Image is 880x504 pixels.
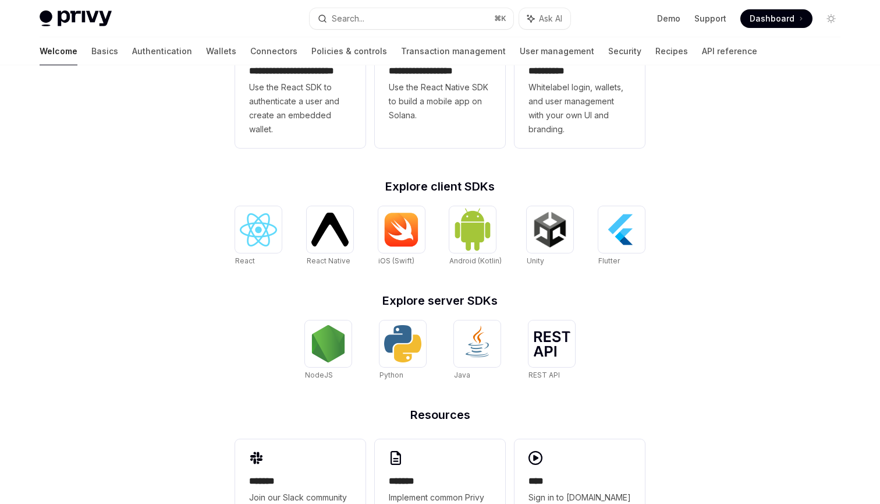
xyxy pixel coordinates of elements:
a: Dashboard [740,9,812,28]
img: NodeJS [310,325,347,362]
a: PythonPython [379,320,426,381]
div: Search... [332,12,364,26]
a: React NativeReact Native [307,206,353,267]
img: Unity [531,211,569,248]
a: Android (Kotlin)Android (Kotlin) [449,206,502,267]
img: iOS (Swift) [383,212,420,247]
a: API reference [702,37,757,65]
h2: Explore server SDKs [235,295,645,306]
a: FlutterFlutter [598,206,645,267]
button: Ask AI [519,8,570,29]
span: Dashboard [750,13,794,24]
img: Flutter [603,211,640,248]
a: NodeJSNodeJS [305,320,352,381]
a: Authentication [132,37,192,65]
a: JavaJava [454,320,501,381]
a: Welcome [40,37,77,65]
a: **** **** **** ***Use the React Native SDK to build a mobile app on Solana. [375,29,505,148]
span: Whitelabel login, wallets, and user management with your own UI and branding. [528,80,631,136]
span: iOS (Swift) [378,256,414,265]
img: Java [459,325,496,362]
img: React Native [311,213,349,246]
span: ⌘ K [494,14,506,23]
img: Python [384,325,421,362]
span: React [235,256,255,265]
a: Transaction management [401,37,506,65]
a: Support [694,13,726,24]
a: iOS (Swift)iOS (Swift) [378,206,425,267]
span: Ask AI [539,13,562,24]
span: Use the React Native SDK to build a mobile app on Solana. [389,80,491,122]
button: Toggle dark mode [822,9,840,28]
a: UnityUnity [527,206,573,267]
span: Android (Kotlin) [449,256,502,265]
h2: Resources [235,409,645,421]
span: Unity [527,256,544,265]
a: Recipes [655,37,688,65]
span: Python [379,371,403,379]
a: Connectors [250,37,297,65]
span: Flutter [598,256,620,265]
a: Demo [657,13,680,24]
img: light logo [40,10,112,27]
span: React Native [307,256,350,265]
img: React [240,213,277,246]
a: REST APIREST API [528,320,575,381]
a: ReactReact [235,206,282,267]
img: Android (Kotlin) [454,207,491,251]
a: User management [520,37,594,65]
img: REST API [533,331,570,357]
h2: Explore client SDKs [235,181,645,192]
a: Security [608,37,641,65]
button: Search...⌘K [310,8,513,29]
a: Wallets [206,37,236,65]
a: Basics [91,37,118,65]
a: **** *****Whitelabel login, wallets, and user management with your own UI and branding. [514,29,645,148]
span: NodeJS [305,371,333,379]
span: Use the React SDK to authenticate a user and create an embedded wallet. [249,80,352,136]
span: REST API [528,371,560,379]
span: Java [454,371,470,379]
a: Policies & controls [311,37,387,65]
